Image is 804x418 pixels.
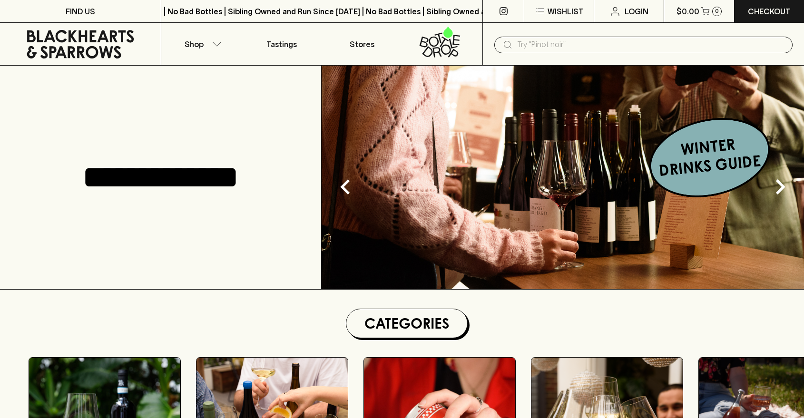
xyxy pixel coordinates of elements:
[326,168,364,206] button: Previous
[625,6,648,17] p: Login
[715,9,719,14] p: 0
[66,6,95,17] p: FIND US
[761,168,799,206] button: Next
[748,6,791,17] p: Checkout
[517,37,785,52] input: Try "Pinot noir"
[350,313,463,334] h1: Categories
[677,6,699,17] p: $0.00
[161,23,242,65] button: Shop
[185,39,204,50] p: Shop
[322,66,804,289] img: optimise
[548,6,584,17] p: Wishlist
[266,39,297,50] p: Tastings
[350,39,374,50] p: Stores
[242,23,322,65] a: Tastings
[322,23,402,65] a: Stores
